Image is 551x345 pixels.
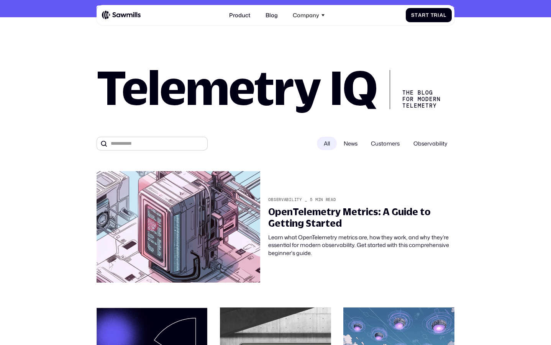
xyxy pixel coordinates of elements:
[434,12,438,18] span: r
[225,8,254,23] a: Product
[305,197,307,202] div: _
[426,12,429,18] span: t
[443,12,446,18] span: l
[431,12,434,18] span: T
[261,8,282,23] a: Blog
[411,12,415,18] span: S
[317,137,337,150] div: All
[268,234,454,257] div: Learn what OpenTelemetry metrics are, how they work, and why they’re essential for modern observa...
[293,12,319,18] div: Company
[406,8,452,22] a: StartTrial
[289,8,329,23] div: Company
[268,197,302,202] div: Observability
[407,137,454,150] span: Observability
[364,137,407,150] span: Customers
[97,137,455,150] form: All
[337,137,364,150] span: News
[268,206,454,229] div: OpenTelemetry Metrics: A Guide to Getting Started
[422,12,426,18] span: r
[438,12,439,18] span: i
[439,12,443,18] span: a
[92,167,459,288] a: Observability_5min readOpenTelemetry Metrics: A Guide to Getting StartedLearn what OpenTelemetry ...
[390,70,445,109] div: The Blog for Modern telemetry
[310,197,313,202] div: 5
[315,197,336,202] div: min read
[97,65,377,110] h1: Telemetry IQ
[418,12,422,18] span: a
[415,12,418,18] span: t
